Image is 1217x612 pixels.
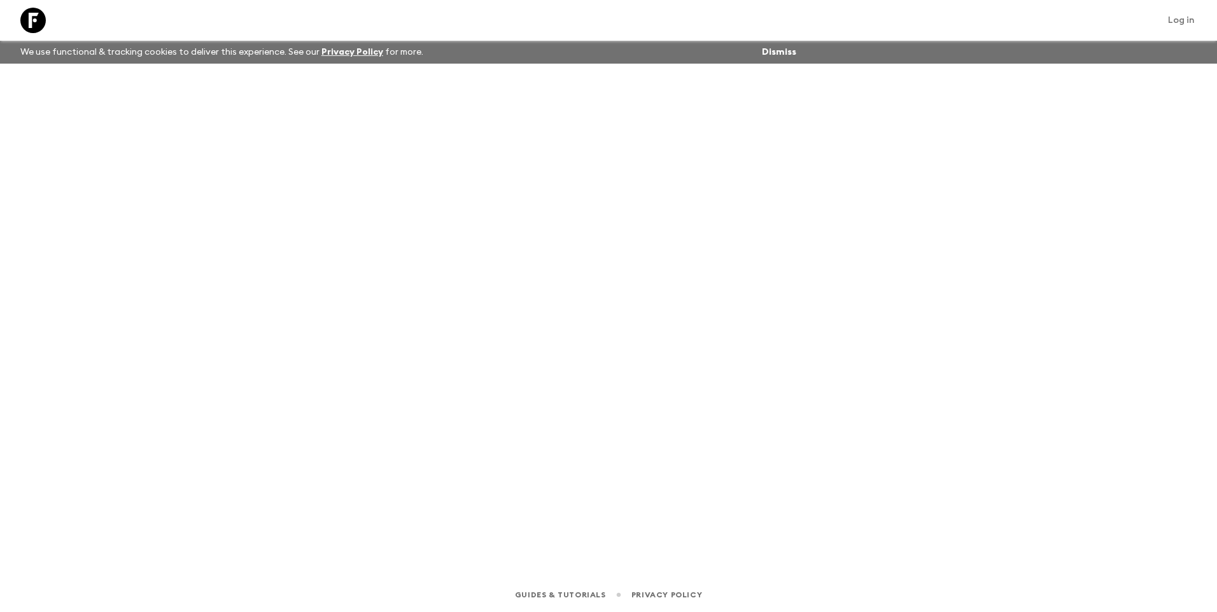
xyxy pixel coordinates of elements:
p: We use functional & tracking cookies to deliver this experience. See our for more. [15,41,428,64]
a: Privacy Policy [321,48,383,57]
a: Log in [1161,11,1202,29]
a: Guides & Tutorials [515,588,606,602]
button: Dismiss [759,43,799,61]
a: Privacy Policy [631,588,702,602]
